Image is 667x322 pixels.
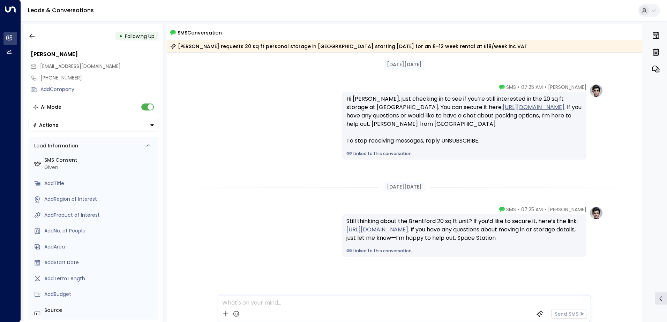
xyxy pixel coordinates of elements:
span: [EMAIL_ADDRESS][DOMAIN_NAME] [40,63,121,70]
div: AddTerm Length [44,275,156,282]
div: AddCompany [40,86,158,93]
span: SMS [506,206,516,213]
div: Still thinking about the Brentford 20 sq ft unit? If you’d like to secure it, here’s the link: . ... [346,217,582,242]
div: Hi [PERSON_NAME], just checking in to see if you’re still interested in the 20 sq ft storage at [... [346,95,582,145]
div: • [119,30,122,43]
div: AddTitle [44,180,156,187]
span: 07:25 AM [521,206,543,213]
div: [PERSON_NAME] requests 20 sq ft personal storage in [GEOGRAPHIC_DATA] starting [DATE] for an 8–12... [170,43,527,50]
span: [PERSON_NAME] [548,206,586,213]
a: [URL][DOMAIN_NAME] [346,225,408,234]
span: • [545,84,546,91]
div: [PERSON_NAME] [31,50,158,59]
span: • [518,206,519,213]
img: profile-logo.png [589,206,603,220]
label: Source [44,307,156,314]
span: 07:25 AM [521,84,543,91]
a: Leads & Conversations [28,6,94,14]
div: [DATE][DATE] [384,60,425,70]
button: Actions [29,119,158,131]
div: AddStart Date [44,259,156,266]
div: Lead Information [32,142,78,149]
div: [PHONE_NUMBER] [40,74,158,82]
div: AddNo. of People [44,227,156,235]
label: SMS Consent [44,156,156,164]
div: [DATE][DATE] [384,182,425,192]
div: AddRegion of Interest [44,195,156,203]
a: Linked to this conversation [346,248,582,254]
span: samjwillis@outlook.com [40,63,121,70]
div: AddBudget [44,291,156,298]
div: AddArea [44,243,156,251]
span: • [545,206,546,213]
div: [PHONE_NUMBER] [44,314,156,321]
div: AI Mode [41,103,61,110]
span: SMS [506,84,516,91]
a: [URL][DOMAIN_NAME] [503,103,564,112]
a: Linked to this conversation [346,151,582,157]
div: Button group with a nested menu [29,119,158,131]
div: Actions [32,122,58,128]
span: [PERSON_NAME] [548,84,586,91]
span: Following Up [125,33,155,40]
div: AddProduct of Interest [44,212,156,219]
div: Given [44,164,156,171]
img: profile-logo.png [589,84,603,98]
span: • [518,84,519,91]
span: SMS Conversation [178,29,222,37]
